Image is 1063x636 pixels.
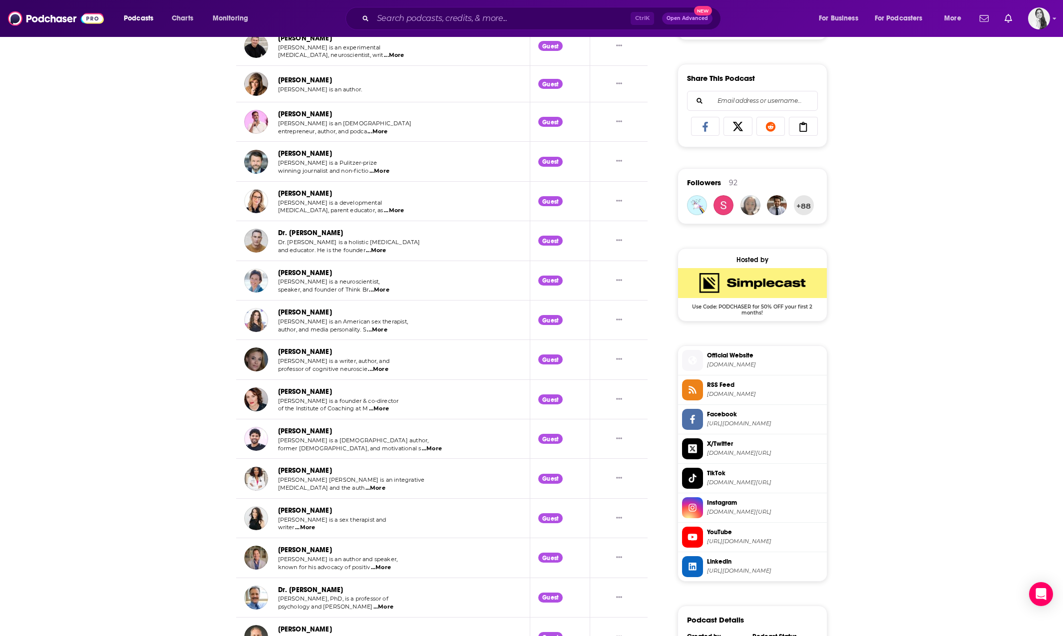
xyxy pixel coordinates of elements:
[278,167,369,174] span: winning journalist and non-fictio
[278,110,332,118] a: [PERSON_NAME]
[244,229,268,253] img: Dr. Scott Lyons
[244,269,268,293] img: Dr. Sarah McKay
[278,326,366,333] span: author, and media personality. S
[707,469,823,478] span: TikTok
[244,427,268,451] img: Jay Shetty
[244,308,268,332] a: Emily Morse
[244,506,268,530] img: Vanessa Marin
[384,207,404,215] span: ...More
[707,508,823,516] span: instagram.com/themelrobbinspodcast
[691,117,720,136] a: Share on Facebook
[875,11,923,25] span: For Podcasters
[244,34,268,58] img: Ethan Kross
[612,196,626,207] button: Show More Button
[371,564,391,572] span: ...More
[422,445,442,453] span: ...More
[678,256,827,264] div: Hosted by
[1028,7,1050,29] img: User Profile
[367,128,387,136] span: ...More
[612,354,626,365] button: Show More Button
[682,468,823,489] a: TikTok[DOMAIN_NAME][URL]
[278,189,332,198] a: [PERSON_NAME]
[278,120,412,127] span: [PERSON_NAME] is an [DEMOGRAPHIC_DATA]
[682,556,823,577] a: Linkedin[URL][DOMAIN_NAME]
[278,524,295,531] span: writer
[662,12,712,24] button: Open AdvancedNew
[538,315,563,325] div: Guest
[682,438,823,459] a: X/Twitter[DOMAIN_NAME][URL]
[682,350,823,371] a: Official Website[DOMAIN_NAME]
[369,167,389,175] span: ...More
[612,156,626,167] button: Show More Button
[278,427,332,435] a: [PERSON_NAME]
[538,513,563,523] div: Guest
[723,117,752,136] a: Share on X/Twitter
[244,467,268,491] img: Dr. Robynne Chutkan
[278,51,383,58] span: [MEDICAL_DATA], neuroscientist, writ
[278,625,332,634] a: [PERSON_NAME]
[682,379,823,400] a: RSS Feed[DOMAIN_NAME]
[368,365,388,373] span: ...More
[707,439,823,448] span: X/Twitter
[538,474,563,484] div: Guest
[937,10,974,26] button: open menu
[278,318,408,325] span: [PERSON_NAME] is an American sex therapist,
[278,365,367,372] span: professor of cognitive neuroscie
[538,79,563,89] div: Guest
[678,268,827,298] img: SimpleCast Deal: Use Code: PODCHASER for 50% OFF your first 2 months!
[944,11,961,25] span: More
[244,546,268,570] img: Shawn Achor
[278,86,362,93] span: [PERSON_NAME] is an author.
[1028,7,1050,29] span: Logged in as justina19148
[384,51,404,59] span: ...More
[8,9,104,28] a: Podchaser - Follow, Share and Rate Podcasts
[868,10,937,26] button: open menu
[1029,582,1053,606] div: Open Intercom Messenger
[756,117,785,136] a: Share on Reddit
[538,553,563,563] div: Guest
[612,40,626,51] button: Show More Button
[682,497,823,518] a: Instagram[DOMAIN_NAME][URL]
[612,473,626,484] button: Show More Button
[687,73,755,83] h3: Share This Podcast
[707,390,823,398] span: feeds.simplecast.com
[366,247,386,255] span: ...More
[538,434,563,444] div: Guest
[707,557,823,566] span: Linkedin
[612,592,626,603] button: Show More Button
[278,128,367,135] span: entrepreneur, author, and podca
[278,387,332,396] a: [PERSON_NAME]
[278,556,398,563] span: [PERSON_NAME] is an author and speaker,
[278,347,332,356] a: [PERSON_NAME]
[538,157,563,167] div: Guest
[165,10,199,26] a: Charts
[794,195,814,215] button: +88
[707,449,823,457] span: twitter.com/melrobbins
[538,196,563,206] div: Guest
[740,195,760,215] img: muksly76
[244,189,268,213] a: Dr. Aliza Pressman
[244,72,268,96] img: Kim Russo
[538,593,563,603] div: Guest
[278,603,373,610] span: psychology and [PERSON_NAME]
[278,357,390,364] span: [PERSON_NAME] is a writer, author, and
[278,247,365,254] span: and educator. He is the founder
[696,91,809,110] input: Email address or username...
[707,498,823,507] span: Instagram
[707,528,823,537] span: YouTube
[707,361,823,368] span: siriusxm.com
[278,44,380,51] span: [PERSON_NAME] is an experimental
[687,195,707,215] a: Rydkulas
[244,150,268,174] a: Charles Duhigg
[244,347,268,371] img: Dr. Tali Sharot
[612,434,626,444] button: Show More Button
[244,110,268,134] img: Lewis Howes
[278,199,382,206] span: [PERSON_NAME] is a developmental
[369,405,389,413] span: ...More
